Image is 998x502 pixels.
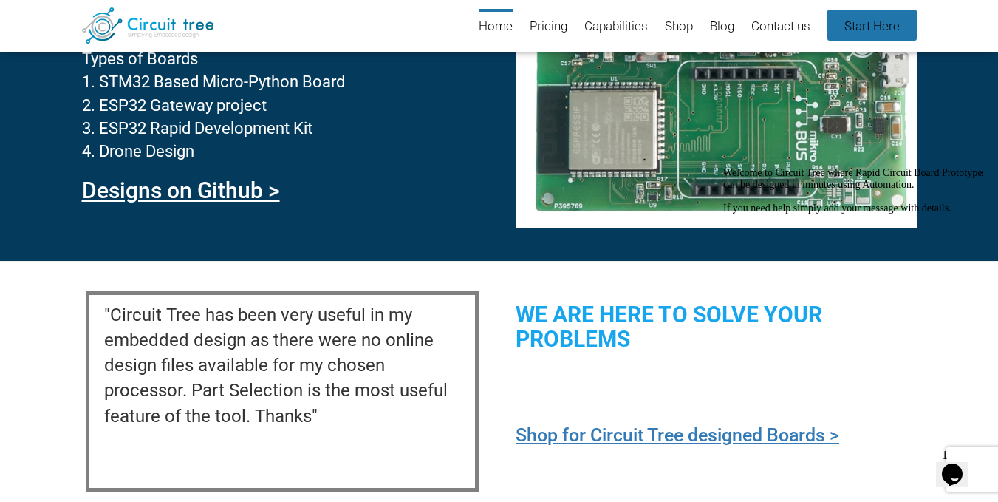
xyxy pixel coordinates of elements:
a: Shop [665,9,693,45]
a: Shop for Circuit Tree designed Boards > [516,424,839,446]
p: "Circuit Tree has been very useful in my embedded design as there were no online design files ava... [104,302,460,429]
iframe: chat widget [717,161,983,435]
div: Types of Boards [82,47,482,163]
span: Welcome to Circuit Tree where Rapid Circuit Board Prototypes can be designed in minutes using Aut... [6,6,269,52]
h2: We are here to solve your problems [516,302,916,351]
a: Designs on Github > [82,177,280,203]
a: Pricing [530,9,567,45]
li: Drone Design [82,140,482,163]
div: Welcome to Circuit Tree where Rapid Circuit Board Prototypes can be designed in minutes using Aut... [6,6,272,53]
img: Circuit Tree [82,7,214,44]
li: ESP32 Rapid Development Kit [82,117,482,140]
li: STM32 Based Micro-Python Board [82,70,482,93]
a: Start Here [827,10,917,41]
li: ESP32 Gateway project [82,94,482,117]
iframe: chat widget [936,443,983,487]
a: Contact us [751,9,810,45]
a: Home [479,9,513,45]
a: Blog [710,9,734,45]
a: Capabilities [584,9,648,45]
